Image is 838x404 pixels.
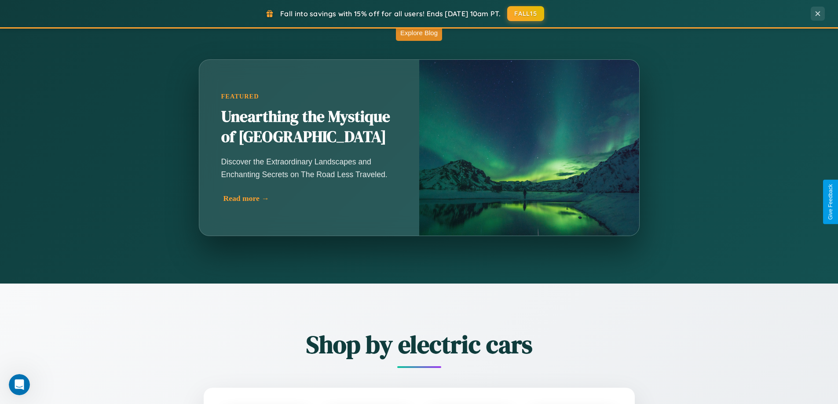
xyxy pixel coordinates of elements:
button: Explore Blog [396,25,442,41]
h2: Unearthing the Mystique of [GEOGRAPHIC_DATA] [221,107,397,147]
div: Give Feedback [827,184,834,220]
button: FALL15 [507,6,544,21]
div: Read more → [223,194,399,203]
div: Featured [221,93,397,100]
iframe: Intercom live chat [9,374,30,395]
span: Fall into savings with 15% off for all users! Ends [DATE] 10am PT. [280,9,501,18]
h2: Shop by electric cars [155,328,683,361]
p: Discover the Extraordinary Landscapes and Enchanting Secrets on The Road Less Traveled. [221,156,397,180]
